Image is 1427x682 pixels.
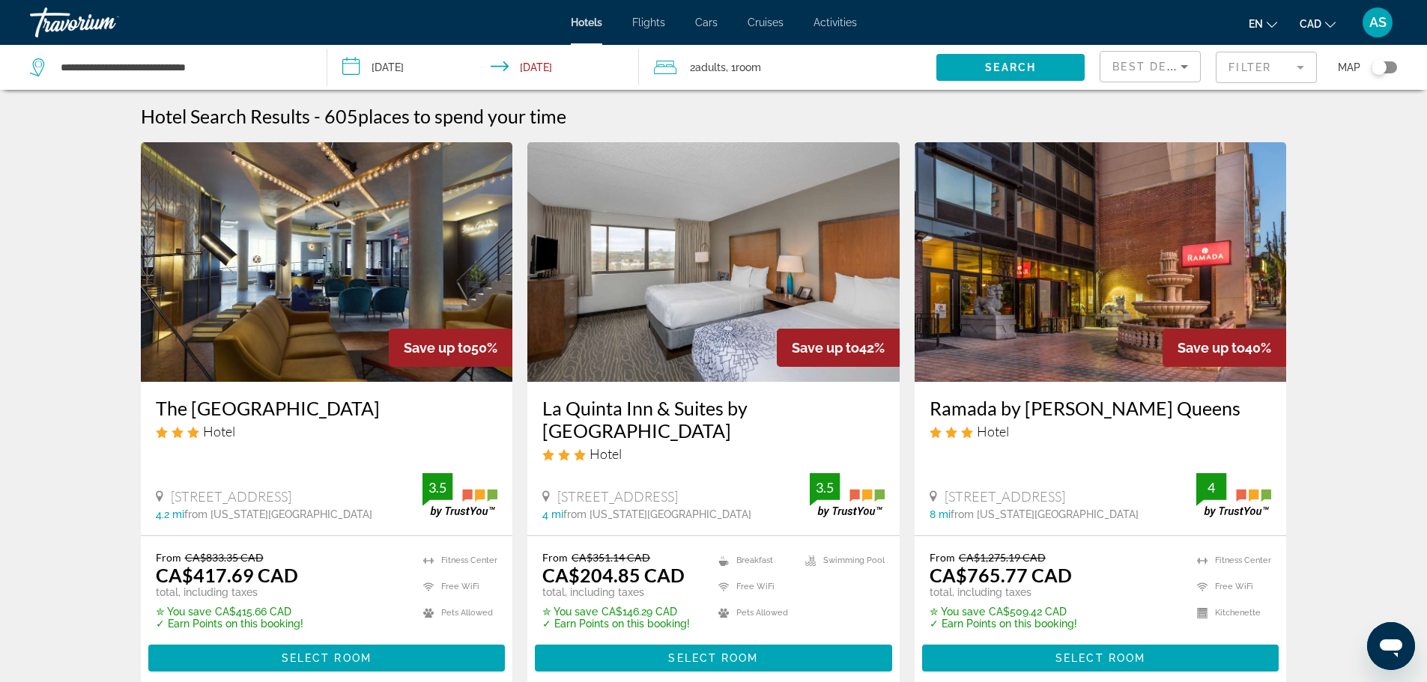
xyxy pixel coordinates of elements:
p: ✓ Earn Points on this booking! [930,618,1077,630]
span: CAD [1300,18,1321,30]
h2: 605 [324,105,566,127]
li: Breakfast [711,551,798,570]
ins: CA$417.69 CAD [156,564,298,586]
span: From [156,551,181,564]
div: 40% [1163,329,1286,367]
span: [STREET_ADDRESS] [557,488,678,505]
span: Search [985,61,1036,73]
span: Best Deals [1112,61,1190,73]
span: Select Room [282,652,372,664]
del: CA$351.14 CAD [572,551,650,564]
p: total, including taxes [156,586,303,598]
a: Cars [695,16,718,28]
a: Select Room [535,648,892,665]
button: Select Room [535,645,892,672]
iframe: Button to launch messaging window [1367,622,1415,670]
li: Free WiFi [711,577,798,596]
li: Pets Allowed [711,603,798,622]
span: Hotel [203,423,235,439]
button: Select Room [922,645,1279,672]
span: en [1249,18,1263,30]
span: 4 mi [542,508,563,520]
button: Filter [1216,51,1317,84]
a: Cruises [748,16,784,28]
img: trustyou-badge.svg [810,473,885,517]
div: 3 star Hotel [156,423,498,439]
p: CA$415.66 CAD [156,606,303,618]
img: Hotel image [915,142,1287,382]
span: ✮ You save [542,606,598,618]
div: 50% [389,329,512,367]
a: Hotels [571,16,602,28]
div: 3.5 [810,478,840,496]
span: , 1 [726,57,761,78]
li: Fitness Center [1190,551,1271,570]
span: AS [1369,15,1387,30]
span: Save up to [404,340,471,356]
p: total, including taxes [930,586,1077,598]
ins: CA$765.77 CAD [930,564,1072,586]
span: 4.2 mi [156,508,184,520]
button: Select Room [148,645,506,672]
ins: CA$204.85 CAD [542,564,685,586]
a: Select Room [148,648,506,665]
span: Hotel [590,445,622,462]
button: Travelers: 2 adults, 0 children [639,45,936,90]
span: - [314,105,321,127]
span: Save up to [792,340,859,356]
img: trustyou-badge.svg [1196,473,1271,517]
li: Free WiFi [416,577,497,596]
div: 3 star Hotel [542,445,885,462]
button: Toggle map [1360,61,1397,74]
p: ✓ Earn Points on this booking! [156,618,303,630]
span: Save up to [1178,340,1245,356]
a: Travorium [30,3,180,42]
a: Ramada by [PERSON_NAME] Queens [930,397,1272,419]
a: Select Room [922,648,1279,665]
button: Change currency [1300,13,1336,34]
mat-select: Sort by [1112,58,1188,76]
span: [STREET_ADDRESS] [945,488,1065,505]
span: From [542,551,568,564]
li: Pets Allowed [416,603,497,622]
span: Room [736,61,761,73]
span: [STREET_ADDRESS] [171,488,291,505]
p: CA$509.42 CAD [930,606,1077,618]
span: places to spend your time [358,105,566,127]
p: CA$146.29 CAD [542,606,690,618]
img: trustyou-badge.svg [422,473,497,517]
a: The [GEOGRAPHIC_DATA] [156,397,498,419]
img: Hotel image [141,142,513,382]
a: Flights [632,16,665,28]
span: Select Room [1055,652,1145,664]
h1: Hotel Search Results [141,105,310,127]
li: Fitness Center [416,551,497,570]
a: Activities [814,16,857,28]
p: total, including taxes [542,586,690,598]
span: ✮ You save [156,606,211,618]
span: 2 [690,57,726,78]
div: 4 [1196,478,1226,496]
button: Check-in date: Sep 25, 2025 Check-out date: Sep 26, 2025 [327,45,640,90]
button: Change language [1249,13,1277,34]
div: 3 star Hotel [930,423,1272,439]
span: ✮ You save [930,606,985,618]
p: ✓ Earn Points on this booking! [542,618,690,630]
a: La Quinta Inn & Suites by [GEOGRAPHIC_DATA] [542,397,885,442]
a: Hotel image [527,142,900,382]
del: CA$1,275.19 CAD [959,551,1046,564]
div: 3.5 [422,478,452,496]
span: 8 mi [930,508,951,520]
span: from [US_STATE][GEOGRAPHIC_DATA] [563,508,751,520]
span: Map [1338,57,1360,78]
span: Adults [695,61,726,73]
div: 42% [777,329,900,367]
